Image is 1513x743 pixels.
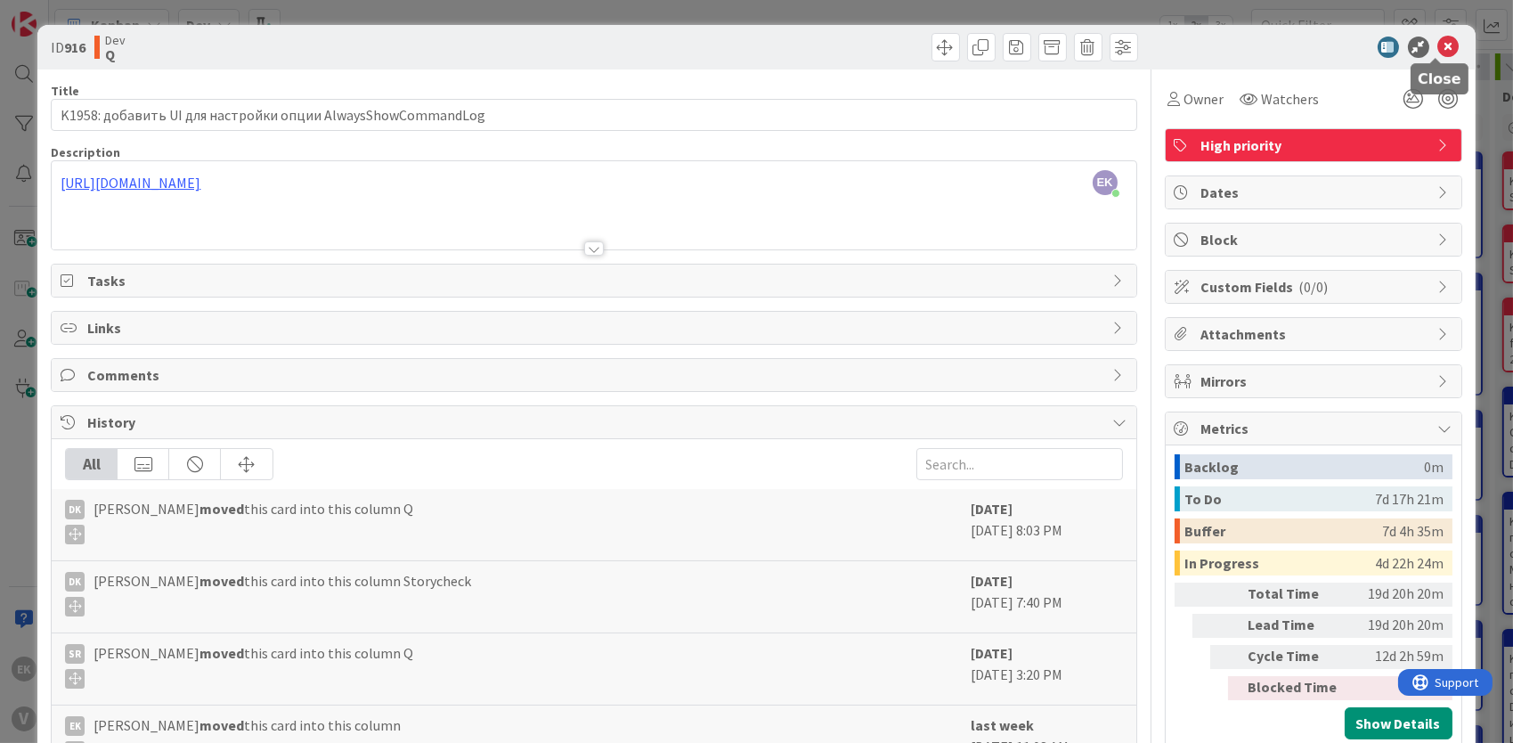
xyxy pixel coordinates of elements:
h5: Close [1418,70,1461,87]
span: ( 0/0 ) [1299,278,1329,296]
div: Buffer [1185,518,1383,543]
div: 12d 2h 59m [1354,645,1444,669]
div: SR [65,644,85,664]
div: 7d 17h 21m [1376,486,1444,511]
div: [DATE] 3:20 PM [972,642,1123,696]
div: EK [65,716,85,736]
div: Backlog [1185,454,1425,479]
div: To Do [1185,486,1376,511]
div: All [66,449,118,479]
div: Lead Time [1249,614,1346,638]
span: Support [37,3,81,24]
span: Mirrors [1201,371,1429,392]
span: Comments [87,364,1103,386]
span: Links [87,317,1103,339]
b: Q [105,47,126,61]
div: 19d 20h 20m [1354,583,1444,607]
b: [DATE] [972,572,1013,590]
span: [PERSON_NAME] this card into this column Q [94,498,413,544]
input: type card name here... [51,99,1136,131]
div: DK [65,572,85,592]
div: 0m [1425,454,1444,479]
div: [DATE] 7:40 PM [972,570,1123,624]
b: moved [199,500,244,518]
a: [URL][DOMAIN_NAME] [61,174,200,192]
span: History [87,412,1103,433]
div: 0m [1354,676,1444,700]
span: [PERSON_NAME] this card into this column Storycheck [94,570,471,616]
b: [DATE] [972,644,1013,662]
div: 7d 4h 35m [1383,518,1444,543]
span: EK [1093,170,1118,195]
span: [PERSON_NAME] this card into this column Q [94,642,413,689]
input: Search... [916,448,1123,480]
span: High priority [1201,135,1429,156]
span: Dates [1201,182,1429,203]
span: Owner [1184,88,1224,110]
b: last week [972,716,1035,734]
b: 916 [64,38,85,56]
b: moved [199,716,244,734]
span: Description [51,144,120,160]
span: Attachments [1201,323,1429,345]
span: Custom Fields [1201,276,1429,298]
button: Show Details [1345,707,1452,739]
b: moved [199,572,244,590]
span: Block [1201,229,1429,250]
div: In Progress [1185,551,1376,576]
span: Watchers [1262,88,1320,110]
b: moved [199,644,244,662]
span: Dev [105,33,126,47]
label: Title [51,83,79,99]
span: Tasks [87,270,1103,291]
div: [DATE] 8:03 PM [972,498,1123,551]
div: DK [65,500,85,519]
div: Total Time [1249,583,1346,607]
b: [DATE] [972,500,1013,518]
div: Cycle Time [1249,645,1346,669]
div: Blocked Time [1249,676,1346,700]
span: Metrics [1201,418,1429,439]
div: 19d 20h 20m [1354,614,1444,638]
div: 4d 22h 24m [1376,551,1444,576]
span: ID [51,37,85,58]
